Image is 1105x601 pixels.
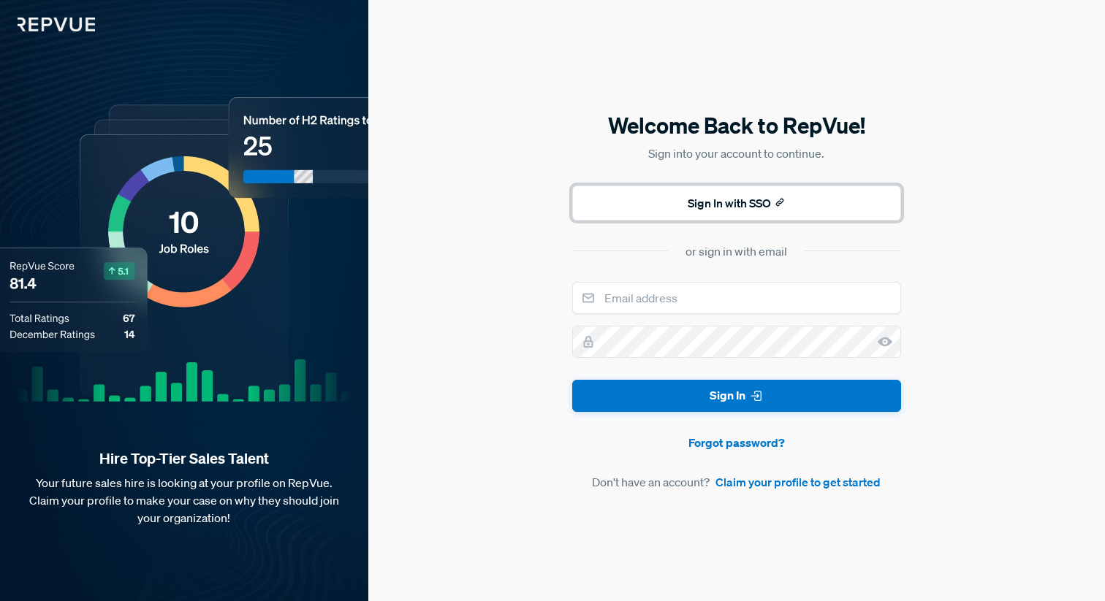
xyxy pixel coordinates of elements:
a: Forgot password? [572,434,901,451]
p: Sign into your account to continue. [572,145,901,162]
button: Sign In [572,380,901,413]
a: Claim your profile to get started [715,473,881,491]
strong: Hire Top-Tier Sales Talent [23,449,345,468]
p: Your future sales hire is looking at your profile on RepVue. Claim your profile to make your case... [23,474,345,527]
button: Sign In with SSO [572,185,901,221]
div: or sign in with email [686,242,787,260]
h5: Welcome Back to RepVue! [572,110,901,141]
input: Email address [572,282,901,314]
article: Don't have an account? [572,473,901,491]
